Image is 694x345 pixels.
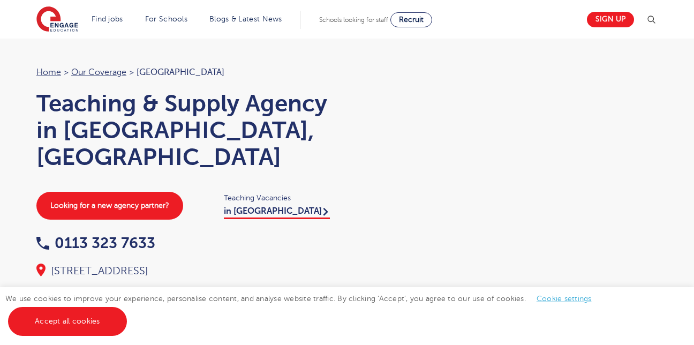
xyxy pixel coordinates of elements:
[36,67,61,77] a: Home
[145,15,187,23] a: For Schools
[92,15,123,23] a: Find jobs
[36,65,336,79] nav: breadcrumb
[224,192,336,204] span: Teaching Vacancies
[137,67,224,77] span: [GEOGRAPHIC_DATA]
[537,295,592,303] a: Cookie settings
[209,15,282,23] a: Blogs & Latest News
[5,295,602,325] span: We use cookies to improve your experience, personalise content, and analyse website traffic. By c...
[390,12,432,27] a: Recruit
[36,264,336,279] div: [STREET_ADDRESS]
[36,90,336,170] h1: Teaching & Supply Agency in [GEOGRAPHIC_DATA], [GEOGRAPHIC_DATA]
[129,67,134,77] span: >
[319,16,388,24] span: Schools looking for staff
[36,192,183,220] a: Looking for a new agency partner?
[8,307,127,336] a: Accept all cookies
[36,235,155,251] a: 0113 323 7633
[64,67,69,77] span: >
[71,67,126,77] a: Our coverage
[36,6,78,33] img: Engage Education
[399,16,424,24] span: Recruit
[224,206,330,219] a: in [GEOGRAPHIC_DATA]
[587,12,634,27] a: Sign up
